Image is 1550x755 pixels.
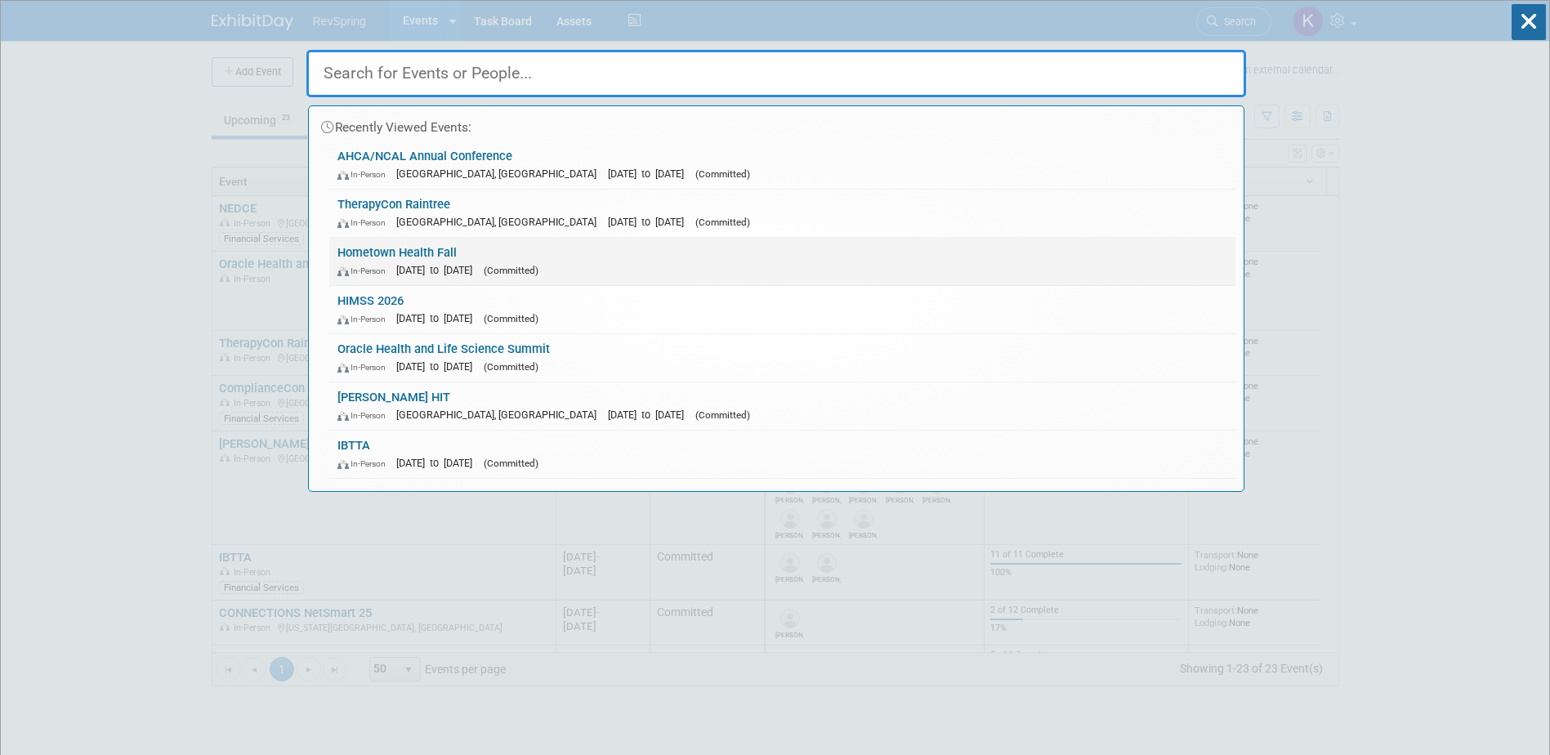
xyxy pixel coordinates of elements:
[484,313,538,324] span: (Committed)
[396,216,605,228] span: [GEOGRAPHIC_DATA], [GEOGRAPHIC_DATA]
[695,409,750,421] span: (Committed)
[317,106,1235,141] div: Recently Viewed Events:
[484,361,538,373] span: (Committed)
[396,312,480,324] span: [DATE] to [DATE]
[396,360,480,373] span: [DATE] to [DATE]
[329,286,1235,333] a: HIMSS 2026 In-Person [DATE] to [DATE] (Committed)
[608,409,692,421] span: [DATE] to [DATE]
[329,141,1235,189] a: AHCA/NCAL Annual Conference In-Person [GEOGRAPHIC_DATA], [GEOGRAPHIC_DATA] [DATE] to [DATE] (Comm...
[695,217,750,228] span: (Committed)
[329,238,1235,285] a: Hometown Health Fall In-Person [DATE] to [DATE] (Committed)
[329,431,1235,478] a: IBTTA In-Person [DATE] to [DATE] (Committed)
[396,457,480,469] span: [DATE] to [DATE]
[396,264,480,276] span: [DATE] to [DATE]
[329,334,1235,382] a: Oracle Health and Life Science Summit In-Person [DATE] to [DATE] (Committed)
[337,362,393,373] span: In-Person
[396,168,605,180] span: [GEOGRAPHIC_DATA], [GEOGRAPHIC_DATA]
[337,410,393,421] span: In-Person
[337,217,393,228] span: In-Person
[608,216,692,228] span: [DATE] to [DATE]
[329,382,1235,430] a: [PERSON_NAME] HIT In-Person [GEOGRAPHIC_DATA], [GEOGRAPHIC_DATA] [DATE] to [DATE] (Committed)
[484,265,538,276] span: (Committed)
[608,168,692,180] span: [DATE] to [DATE]
[396,409,605,421] span: [GEOGRAPHIC_DATA], [GEOGRAPHIC_DATA]
[306,50,1246,97] input: Search for Events or People...
[695,168,750,180] span: (Committed)
[337,314,393,324] span: In-Person
[337,169,393,180] span: In-Person
[337,266,393,276] span: In-Person
[484,458,538,469] span: (Committed)
[329,190,1235,237] a: TherapyCon Raintree In-Person [GEOGRAPHIC_DATA], [GEOGRAPHIC_DATA] [DATE] to [DATE] (Committed)
[337,458,393,469] span: In-Person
